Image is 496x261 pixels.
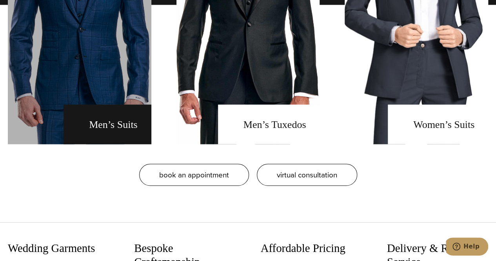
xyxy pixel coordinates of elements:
iframe: Opens a widget where you can chat to one of our agents [446,237,488,257]
span: virtual consultation [277,169,337,180]
h3: Wedding Garments [8,241,109,255]
h3: Affordable Pricing [261,241,362,255]
span: book an appointment [159,169,229,180]
a: virtual consultation [257,164,357,186]
a: book an appointment [139,164,249,186]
